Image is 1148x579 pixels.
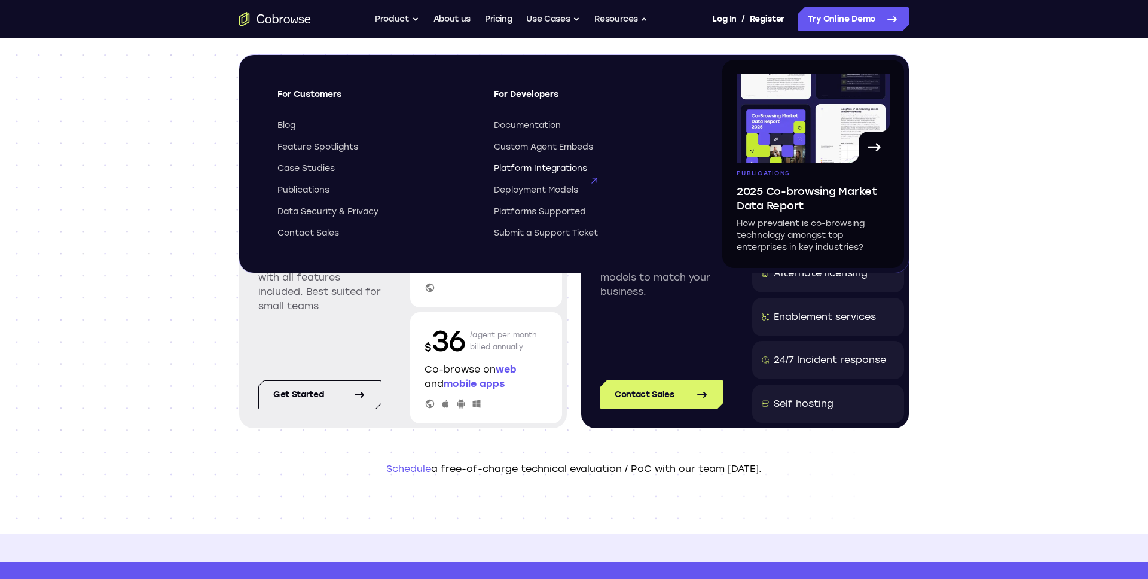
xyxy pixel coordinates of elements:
[494,206,586,218] span: Platforms Supported
[496,364,517,375] span: web
[774,353,886,367] div: 24/7 Incident response
[277,89,472,110] span: For Customers
[494,206,689,218] a: Platforms Supported
[258,380,381,409] a: Get started
[277,184,472,196] a: Publications
[798,7,909,31] a: Try Online Demo
[277,206,378,218] span: Data Security & Privacy
[494,120,561,132] span: Documentation
[277,120,295,132] span: Blog
[277,120,472,132] a: Blog
[494,163,689,175] a: Platform Integrations
[425,341,432,354] span: $
[494,184,689,196] a: Deployment Models
[750,7,784,31] a: Register
[433,7,471,31] a: About us
[485,7,512,31] a: Pricing
[425,322,465,360] p: 36
[494,120,689,132] a: Documentation
[444,378,505,389] span: mobile apps
[277,227,472,239] a: Contact Sales
[774,266,868,281] div: Alternate licensing
[470,322,537,360] p: /agent per month billed annually
[737,170,789,177] span: Publications
[277,184,329,196] span: Publications
[277,227,339,239] span: Contact Sales
[737,184,890,213] span: 2025 Co-browsing Market Data Report
[737,74,890,163] img: A page from the browsing market ebook
[277,163,472,175] a: Case Studies
[526,7,580,31] button: Use Cases
[741,12,745,26] span: /
[277,141,358,153] span: Feature Spotlights
[494,227,689,239] a: Submit a Support Ticket
[425,362,548,391] p: Co-browse on and
[774,397,833,411] div: Self hosting
[494,141,689,153] a: Custom Agent Embeds
[277,163,335,175] span: Case Studies
[600,380,723,409] a: Contact Sales
[239,462,909,476] p: a free-of-charge technical evaluation / PoC with our team [DATE].
[277,206,472,218] a: Data Security & Privacy
[277,141,472,153] a: Feature Spotlights
[239,12,311,26] a: Go to the home page
[494,163,587,175] span: Platform Integrations
[600,256,723,299] p: Enterprise pricing models to match your business.
[258,256,381,313] p: Simple per agent pricing with all features included. Best suited for small teams.
[494,227,598,239] span: Submit a Support Ticket
[386,463,431,474] a: Schedule
[494,141,593,153] span: Custom Agent Embeds
[494,184,578,196] span: Deployment Models
[737,218,890,254] p: How prevalent is co-browsing technology amongst top enterprises in key industries?
[774,310,876,324] div: Enablement services
[375,7,419,31] button: Product
[712,7,736,31] a: Log In
[594,7,648,31] button: Resources
[494,89,689,110] span: For Developers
